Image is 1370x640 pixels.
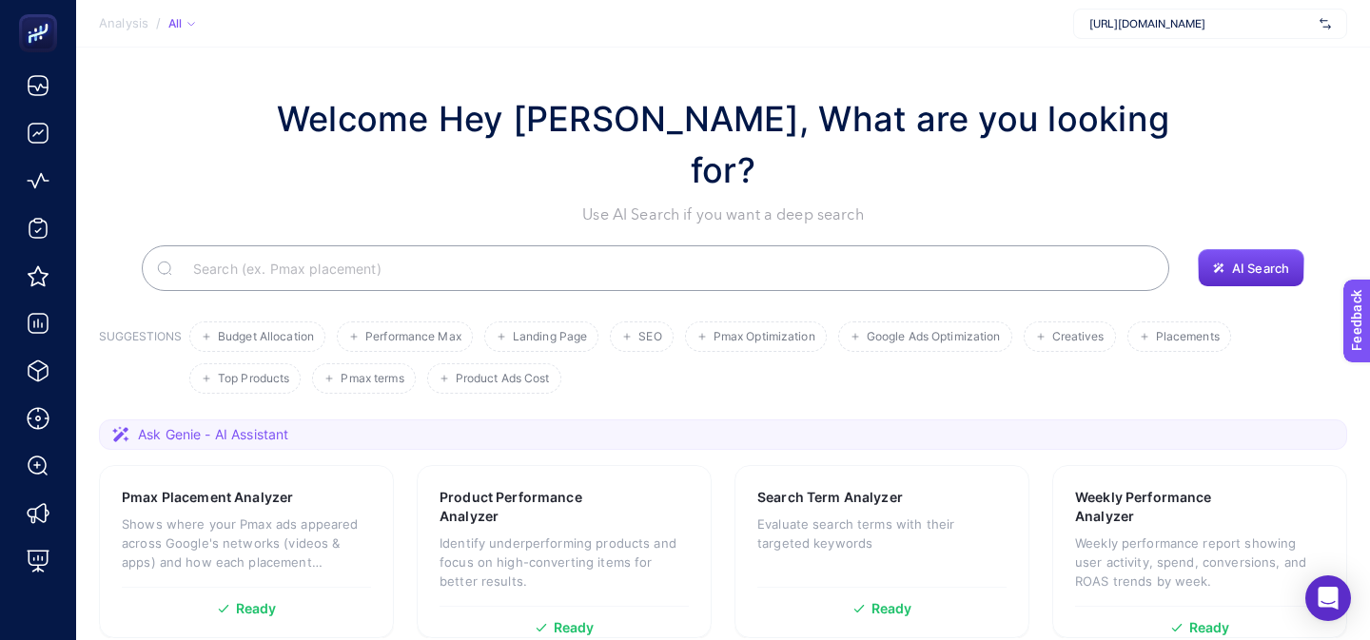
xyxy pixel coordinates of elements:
[257,204,1189,226] p: Use AI Search if you want a deep search
[513,330,587,344] span: Landing Page
[122,514,371,572] p: Shows where your Pmax ads appeared across Google's networks (videos & apps) and how each placemen...
[218,330,314,344] span: Budget Allocation
[1305,575,1351,621] div: Open Intercom Messenger
[341,372,403,386] span: Pmax terms
[1189,621,1230,634] span: Ready
[1156,330,1220,344] span: Placements
[236,602,277,615] span: Ready
[178,242,1154,295] input: Search
[1320,14,1331,33] img: svg%3e
[1198,249,1304,287] button: AI Search
[218,372,289,386] span: Top Products
[138,425,288,444] span: Ask Genie - AI Assistant
[168,16,195,31] div: All
[99,465,394,638] a: Pmax Placement AnalyzerShows where your Pmax ads appeared across Google's networks (videos & apps...
[156,15,161,30] span: /
[1052,465,1347,638] a: Weekly Performance AnalyzerWeekly performance report showing user activity, spend, conversions, a...
[638,330,661,344] span: SEO
[867,330,1001,344] span: Google Ads Optimization
[417,465,712,638] a: Product Performance AnalyzerIdentify underperforming products and focus on high-converting items ...
[871,602,912,615] span: Ready
[757,514,1007,553] p: Evaluate search terms with their targeted keywords
[1232,261,1289,276] span: AI Search
[1075,533,1324,591] p: Weekly performance report showing user activity, spend, conversions, and ROAS trends by week.
[122,488,293,507] h3: Pmax Placement Analyzer
[456,372,550,386] span: Product Ads Cost
[99,329,182,394] h3: SUGGESTIONS
[440,533,689,591] p: Identify underperforming products and focus on high-converting items for better results.
[1052,330,1105,344] span: Creatives
[257,93,1189,196] h1: Welcome Hey [PERSON_NAME], What are you looking for?
[734,465,1029,638] a: Search Term AnalyzerEvaluate search terms with their targeted keywordsReady
[99,16,148,31] span: Analysis
[440,488,629,526] h3: Product Performance Analyzer
[1075,488,1264,526] h3: Weekly Performance Analyzer
[1089,16,1312,31] span: [URL][DOMAIN_NAME]
[11,6,72,21] span: Feedback
[714,330,815,344] span: Pmax Optimization
[554,621,595,634] span: Ready
[365,330,461,344] span: Performance Max
[757,488,903,507] h3: Search Term Analyzer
